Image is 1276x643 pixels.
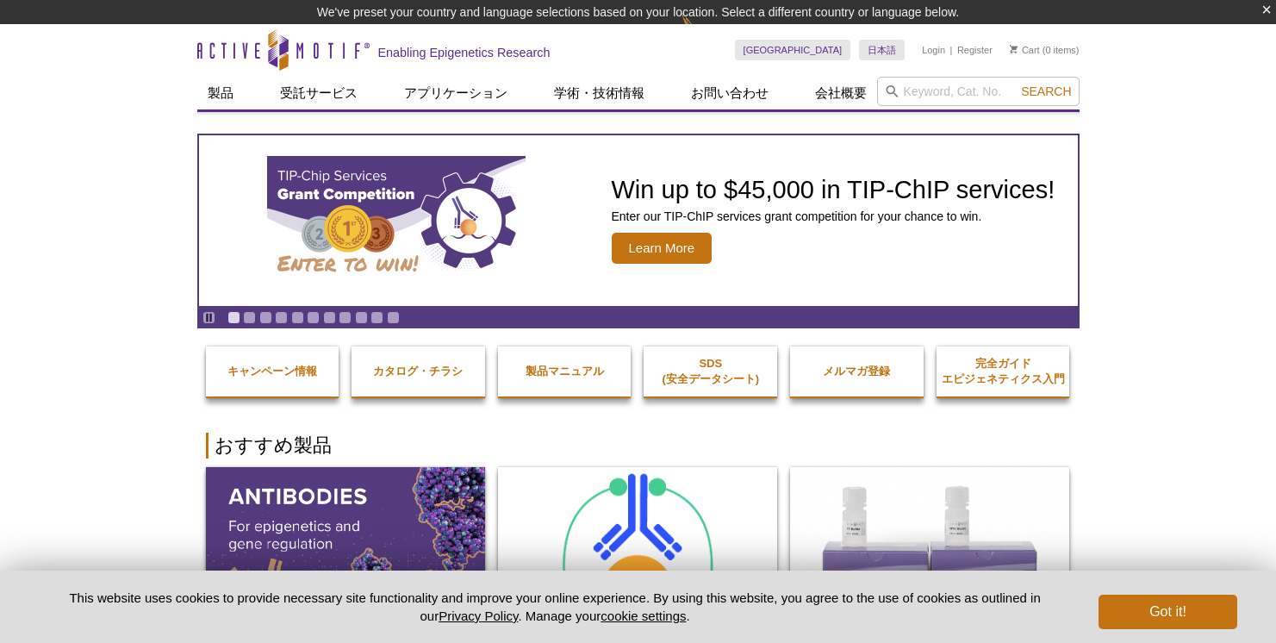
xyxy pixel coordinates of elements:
button: cookie settings [601,609,686,623]
a: Go to slide 8 [339,311,352,324]
a: Cart [1010,44,1040,56]
strong: 完全ガイド エピジェネティクス入門 [942,357,1065,385]
strong: メルマガ登録 [823,365,890,378]
a: カタログ・チラシ [352,346,485,396]
a: アプリケーション [394,77,518,109]
strong: SDS (安全データシート) [662,357,759,385]
a: Go to slide 7 [323,311,336,324]
a: Go to slide 5 [291,311,304,324]
a: Go to slide 9 [355,311,368,324]
span: Learn More [612,233,713,264]
a: Login [922,44,945,56]
a: Go to slide 2 [243,311,256,324]
strong: キャンペーン情報 [227,365,317,378]
a: Privacy Policy [439,609,518,623]
a: Go to slide 11 [387,311,400,324]
li: | [950,40,953,60]
a: キャンペーン情報 [206,346,339,396]
a: 会社概要 [805,77,877,109]
h2: Enabling Epigenetics Research [378,45,551,60]
p: This website uses cookies to provide necessary site functionality and improve your online experie... [40,589,1071,625]
a: お問い合わせ [681,77,779,109]
a: 日本語 [859,40,905,60]
a: 製品 [197,77,244,109]
button: Search [1016,84,1076,99]
a: メルマガ登録 [790,346,924,396]
a: Go to slide 6 [307,311,320,324]
img: DNA Library Prep Kit for Illumina [790,467,1069,636]
a: 受託サービス [270,77,368,109]
a: Toggle autoplay [202,311,215,324]
h2: Win up to $45,000 in TIP-ChIP services! [612,177,1055,203]
span: Search [1021,84,1071,98]
a: [GEOGRAPHIC_DATA] [735,40,851,60]
strong: 製品マニュアル [526,365,604,378]
a: 完全ガイドエピジェネティクス入門 [937,339,1070,404]
li: (0 items) [1010,40,1080,60]
a: Go to slide 1 [227,311,240,324]
a: 製品マニュアル [498,346,632,396]
a: Go to slide 3 [259,311,272,324]
p: Enter our TIP-ChIP services grant competition for your chance to win. [612,209,1055,224]
a: SDS(安全データシート) [644,339,777,404]
a: Go to slide 10 [370,311,383,324]
a: TIP-ChIP Services Grant Competition Win up to $45,000 in TIP-ChIP services! Enter our TIP-ChIP se... [199,135,1078,306]
strong: カタログ・チラシ [373,365,463,378]
button: Got it! [1099,595,1236,629]
img: TIP-ChIP Services Grant Competition [267,156,526,285]
img: ChIC/CUT&RUN Assay Kit [498,467,777,637]
a: Register [957,44,993,56]
img: All Antibodies [206,467,485,636]
a: 学術・技術情報 [544,77,655,109]
input: Keyword, Cat. No. [877,77,1080,106]
article: TIP-ChIP Services Grant Competition [199,135,1078,306]
img: Your Cart [1010,45,1018,53]
h2: おすすめ製品 [206,433,1071,459]
img: Change Here [682,13,727,53]
a: Go to slide 4 [275,311,288,324]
